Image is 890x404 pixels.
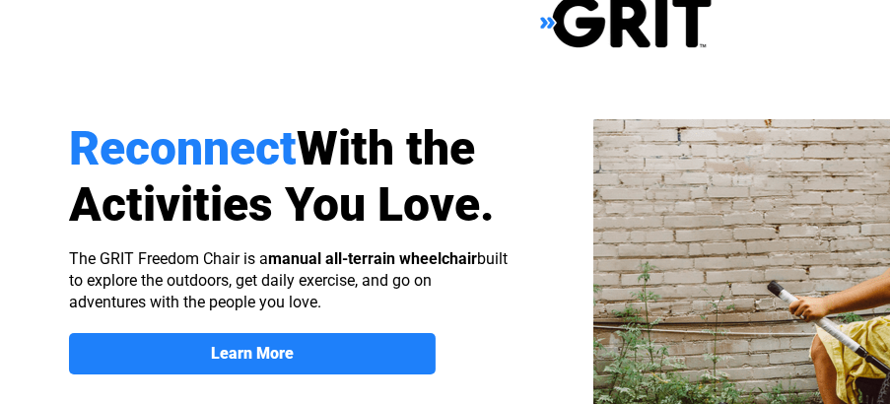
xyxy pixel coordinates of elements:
span: With the [297,120,475,176]
a: Learn More [69,333,436,374]
strong: Learn More [211,344,294,363]
span: Reconnect [69,120,297,176]
span: The GRIT Freedom Chair is a built to explore the outdoors, get daily exercise, and go on adventur... [69,249,508,311]
strong: manual all-terrain wheelchair [268,249,477,268]
span: Activities You Love. [69,176,495,233]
